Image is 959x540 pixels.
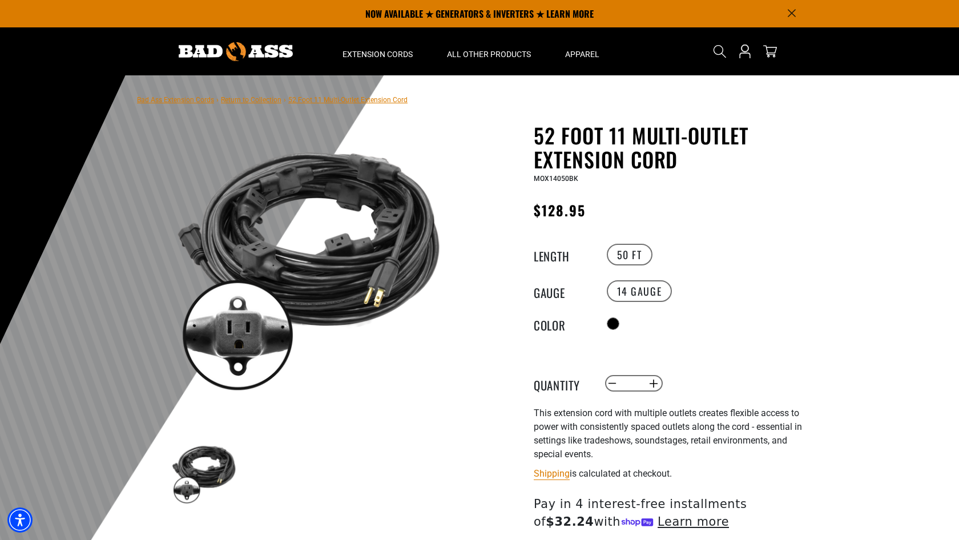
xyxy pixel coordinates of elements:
[548,27,616,75] summary: Apparel
[430,27,548,75] summary: All Other Products
[534,376,591,391] label: Quantity
[171,126,446,401] img: black
[447,49,531,59] span: All Other Products
[7,507,33,533] div: Accessibility Menu
[607,280,672,302] label: 14 Gauge
[534,200,586,220] span: $128.95
[221,96,281,104] a: Return to Collection
[534,316,591,331] legend: Color
[342,49,413,59] span: Extension Cords
[288,96,408,104] span: 52 Foot 11 Multi-Outlet Extension Cord
[534,175,578,183] span: MOX14050BK
[565,49,599,59] span: Apparel
[137,92,408,106] nav: breadcrumbs
[607,244,652,265] label: 50 FT
[736,27,754,75] a: Open this option
[534,247,591,262] legend: Length
[534,468,570,479] a: Shipping
[179,42,293,61] img: Bad Ass Extension Cords
[137,96,214,104] a: Bad Ass Extension Cords
[216,96,219,104] span: ›
[761,45,779,58] a: cart
[284,96,286,104] span: ›
[711,42,729,61] summary: Search
[534,408,802,460] span: This extension cord with multiple outlets creates flexible access to power with consistently spac...
[325,27,430,75] summary: Extension Cords
[171,440,237,506] img: black
[534,123,813,171] h1: 52 Foot 11 Multi-Outlet Extension Cord
[534,284,591,299] legend: Gauge
[534,466,813,481] div: is calculated at checkout.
